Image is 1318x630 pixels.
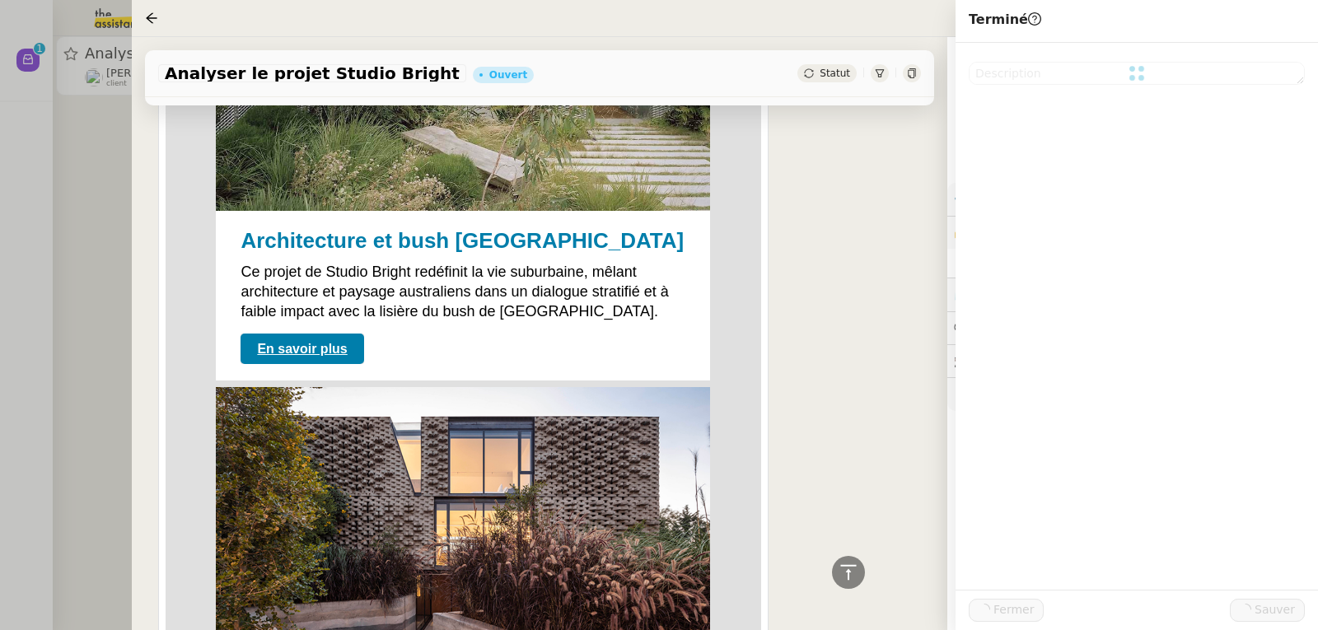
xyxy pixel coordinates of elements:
span: 💬 [954,321,1059,334]
span: Statut [820,68,850,79]
span: 🕵️ [954,354,1130,367]
span: ⏲️ [954,287,1068,301]
u: En savoir plus [257,342,347,356]
div: 🕵️Autres demandes en cours [947,345,1318,377]
div: ⚙️Procédures [947,183,1318,215]
div: Ouvert [489,70,527,80]
button: Fermer [969,599,1044,622]
span: 🔐 [954,223,1061,242]
span: ⚙️ [954,189,1040,208]
button: Sauver [1230,599,1305,622]
div: 🧴Autres [947,378,1318,410]
h1: Architecture et bush [GEOGRAPHIC_DATA] [241,227,685,254]
div: ⏲️Tâches 0:00 [947,278,1318,310]
a: En savoir plus [241,334,363,365]
div: 💬Commentaires [947,312,1318,344]
div: 🔐Données client [947,217,1318,249]
span: Analyser le projet Studio Bright [165,65,460,82]
p: Ce projet de Studio Bright redéfinit la vie suburbaine, mêlant architecture et paysage australien... [241,262,685,321]
span: 🧴 [954,387,1005,400]
span: Terminé [969,12,1041,27]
